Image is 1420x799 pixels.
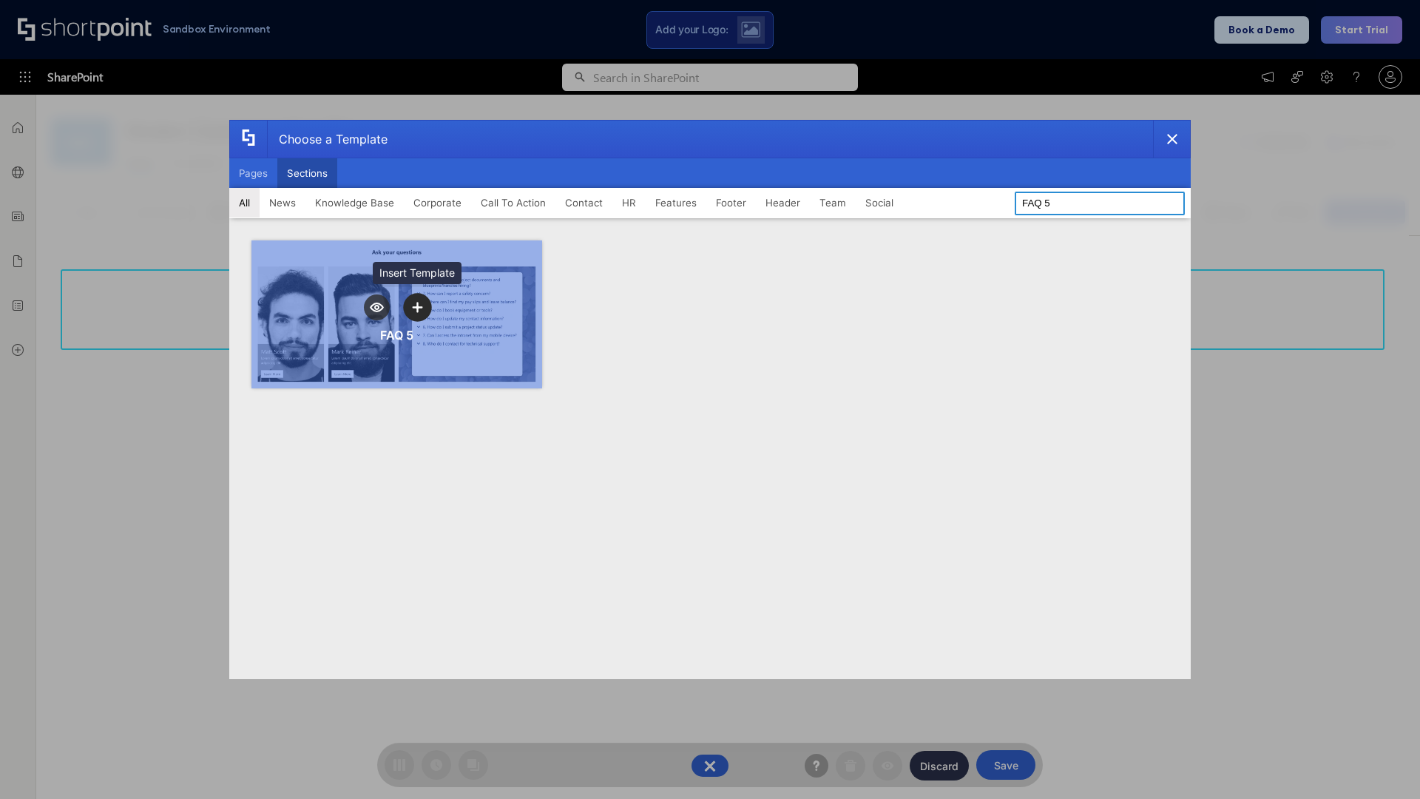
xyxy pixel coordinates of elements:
div: Choose a Template [267,121,388,158]
button: Social [856,188,903,218]
button: Knowledge Base [305,188,404,218]
button: Footer [706,188,756,218]
button: Sections [277,158,337,188]
button: Features [646,188,706,218]
button: Pages [229,158,277,188]
input: Search [1015,192,1185,215]
button: Team [810,188,856,218]
button: HR [612,188,646,218]
button: News [260,188,305,218]
button: Corporate [404,188,471,218]
button: Header [756,188,810,218]
iframe: Chat Widget [1346,728,1420,799]
div: template selector [229,120,1191,679]
button: All [229,188,260,218]
button: Call To Action [471,188,555,218]
div: FAQ 5 [380,328,413,343]
button: Contact [555,188,612,218]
